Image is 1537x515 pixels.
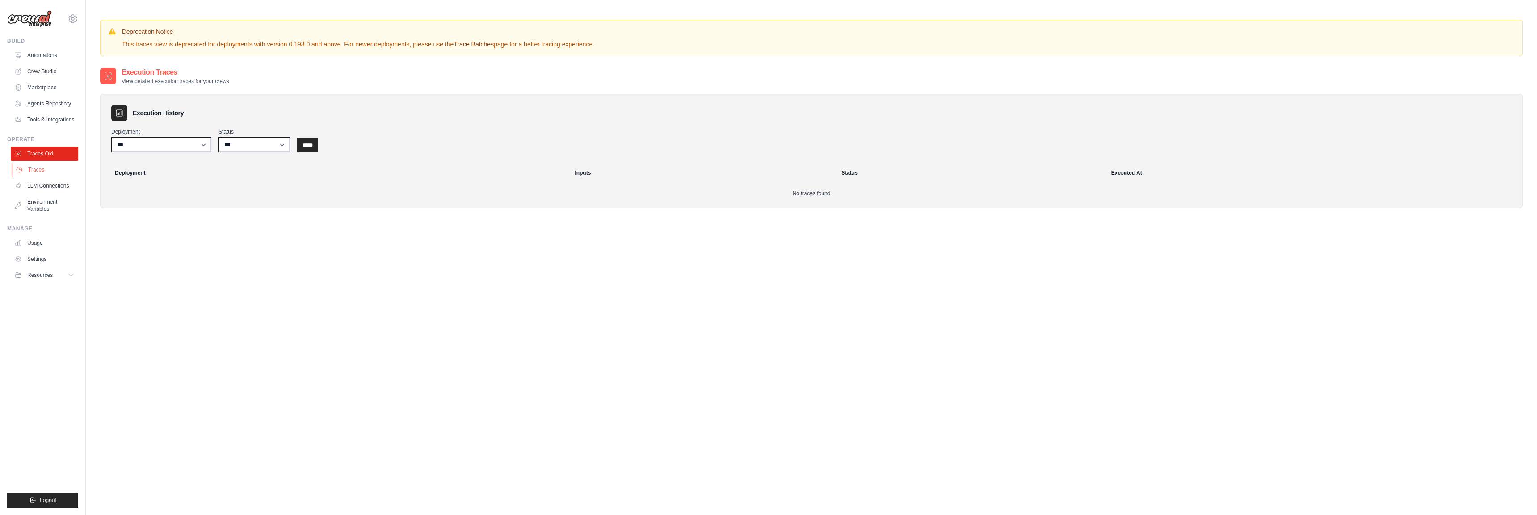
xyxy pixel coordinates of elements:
[1106,163,1519,183] th: Executed At
[27,272,53,279] span: Resources
[11,80,78,95] a: Marketplace
[11,96,78,111] a: Agents Repository
[122,78,229,85] p: View detailed execution traces for your crews
[11,48,78,63] a: Automations
[11,268,78,282] button: Resources
[569,163,836,183] th: Inputs
[133,109,184,117] h3: Execution History
[11,64,78,79] a: Crew Studio
[11,179,78,193] a: LLM Connections
[836,163,1106,183] th: Status
[7,10,52,27] img: Logo
[40,497,56,504] span: Logout
[218,128,290,135] label: Status
[111,190,1512,197] p: No traces found
[454,41,494,48] a: Trace Batches
[7,225,78,232] div: Manage
[11,113,78,127] a: Tools & Integrations
[12,163,79,177] a: Traces
[7,493,78,508] button: Logout
[11,236,78,250] a: Usage
[122,40,594,49] p: This traces view is deprecated for deployments with version 0.193.0 and above. For newer deployme...
[7,136,78,143] div: Operate
[122,67,229,78] h2: Execution Traces
[11,147,78,161] a: Traces Old
[122,27,594,36] h3: Deprecation Notice
[104,163,569,183] th: Deployment
[11,252,78,266] a: Settings
[11,195,78,216] a: Environment Variables
[7,38,78,45] div: Build
[111,128,211,135] label: Deployment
